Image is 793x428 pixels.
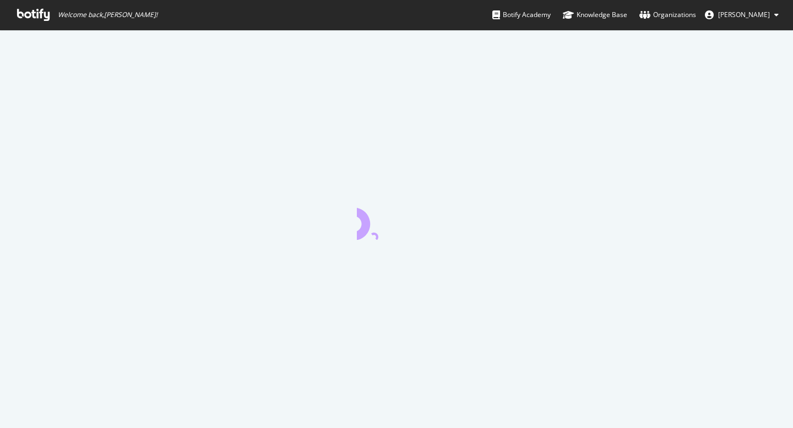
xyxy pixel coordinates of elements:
div: Organizations [639,9,696,20]
div: Botify Academy [492,9,551,20]
span: Welcome back, [PERSON_NAME] ! [58,10,157,19]
div: animation [357,200,436,240]
div: Knowledge Base [563,9,627,20]
span: Colin Ma [718,10,770,19]
button: [PERSON_NAME] [696,6,787,24]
